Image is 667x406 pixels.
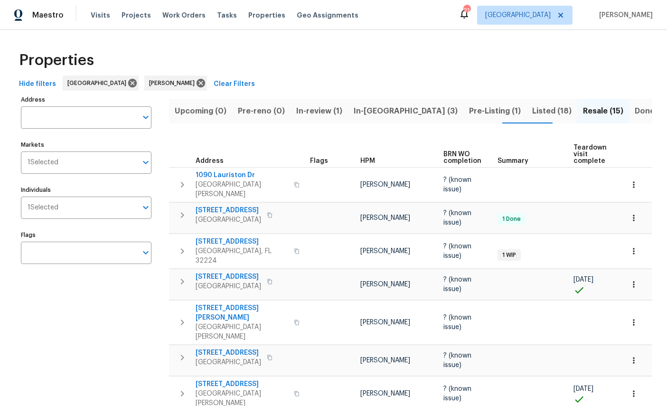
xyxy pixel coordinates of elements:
[573,144,607,164] span: Teardown visit complete
[139,246,152,259] button: Open
[443,276,471,293] span: ? (known issue)
[583,104,623,118] span: Resale (15)
[196,272,261,282] span: [STREET_ADDRESS]
[144,76,207,91] div: [PERSON_NAME]
[15,76,60,93] button: Hide filters
[196,180,288,199] span: [GEOGRAPHIC_DATA][PERSON_NAME]
[469,104,521,118] span: Pre-Listing (1)
[149,78,198,88] span: [PERSON_NAME]
[443,243,471,259] span: ? (known issue)
[360,390,410,397] span: [PERSON_NAME]
[91,10,110,20] span: Visits
[485,10,551,20] span: [GEOGRAPHIC_DATA]
[217,12,237,19] span: Tasks
[443,386,471,402] span: ? (known issue)
[19,56,94,65] span: Properties
[360,281,410,288] span: [PERSON_NAME]
[463,6,470,15] div: 21
[443,314,471,330] span: ? (known issue)
[498,158,528,164] span: Summary
[498,215,525,223] span: 1 Done
[360,319,410,326] span: [PERSON_NAME]
[498,251,520,259] span: 1 WIP
[443,352,471,368] span: ? (known issue)
[63,76,139,91] div: [GEOGRAPHIC_DATA]
[310,158,328,164] span: Flags
[360,181,410,188] span: [PERSON_NAME]
[139,111,152,124] button: Open
[21,232,151,238] label: Flags
[573,276,593,283] span: [DATE]
[196,379,288,389] span: [STREET_ADDRESS]
[360,158,375,164] span: HPM
[196,237,288,246] span: [STREET_ADDRESS]
[196,246,288,265] span: [GEOGRAPHIC_DATA], FL 32224
[196,303,288,322] span: [STREET_ADDRESS][PERSON_NAME]
[532,104,572,118] span: Listed (18)
[28,159,58,167] span: 1 Selected
[443,210,471,226] span: ? (known issue)
[196,282,261,291] span: [GEOGRAPHIC_DATA]
[248,10,285,20] span: Properties
[214,78,255,90] span: Clear Filters
[210,76,259,93] button: Clear Filters
[297,10,358,20] span: Geo Assignments
[296,104,342,118] span: In-review (1)
[360,248,410,255] span: [PERSON_NAME]
[196,358,261,367] span: [GEOGRAPHIC_DATA]
[360,357,410,364] span: [PERSON_NAME]
[196,170,288,180] span: 1090 Lauriston Dr
[67,78,130,88] span: [GEOGRAPHIC_DATA]
[21,187,151,193] label: Individuals
[21,142,151,148] label: Markets
[28,204,58,212] span: 1 Selected
[21,97,151,103] label: Address
[196,206,261,215] span: [STREET_ADDRESS]
[595,10,653,20] span: [PERSON_NAME]
[360,215,410,221] span: [PERSON_NAME]
[354,104,458,118] span: In-[GEOGRAPHIC_DATA] (3)
[122,10,151,20] span: Projects
[139,201,152,214] button: Open
[238,104,285,118] span: Pre-reno (0)
[196,215,261,225] span: [GEOGRAPHIC_DATA]
[139,156,152,169] button: Open
[443,177,471,193] span: ? (known issue)
[573,386,593,392] span: [DATE]
[162,10,206,20] span: Work Orders
[32,10,64,20] span: Maestro
[19,78,56,90] span: Hide filters
[196,348,261,358] span: [STREET_ADDRESS]
[175,104,226,118] span: Upcoming (0)
[443,151,481,164] span: BRN WO completion
[196,158,224,164] span: Address
[196,322,288,341] span: [GEOGRAPHIC_DATA][PERSON_NAME]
